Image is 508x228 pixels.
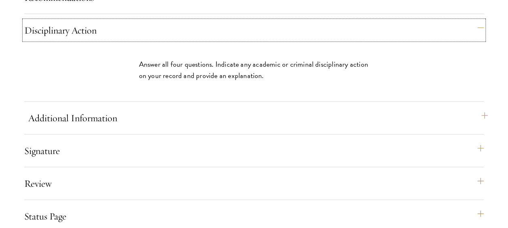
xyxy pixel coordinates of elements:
[24,174,484,193] button: Review
[24,207,484,226] button: Status Page
[28,108,488,128] button: Additional Information
[24,141,484,160] button: Signature
[24,21,484,40] button: Disciplinary Action
[139,59,369,81] p: Answer all four questions. Indicate any academic or criminal disciplinary action on your record a...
